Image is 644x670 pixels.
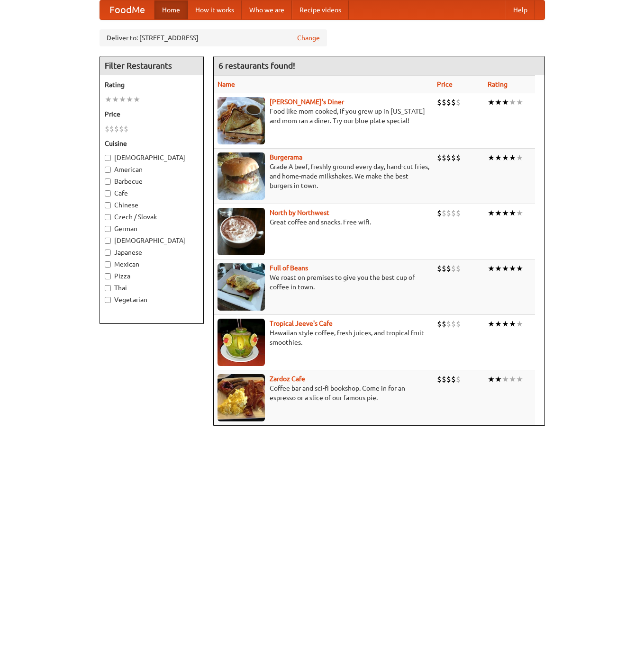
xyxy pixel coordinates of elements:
[451,263,456,274] li: $
[437,152,442,163] li: $
[516,97,523,107] li: ★
[437,208,442,218] li: $
[105,283,199,293] label: Thai
[502,319,509,329] li: ★
[509,374,516,384] li: ★
[270,320,333,327] a: Tropical Jeeve's Cafe
[218,263,265,311] img: beans.jpg
[437,80,453,88] a: Price
[446,97,451,107] li: $
[100,29,327,46] div: Deliver to: [STREET_ADDRESS]
[105,139,199,148] h5: Cuisine
[105,200,199,210] label: Chinese
[509,263,516,274] li: ★
[105,236,199,245] label: [DEMOGRAPHIC_DATA]
[456,152,461,163] li: $
[495,152,502,163] li: ★
[502,208,509,218] li: ★
[516,374,523,384] li: ★
[270,375,305,383] a: Zardoz Cafe
[218,384,429,402] p: Coffee bar and sci-fi bookshop. Come in for an espresso or a slice of our famous pie.
[495,208,502,218] li: ★
[442,152,446,163] li: $
[105,250,111,256] input: Japanese
[446,374,451,384] li: $
[437,263,442,274] li: $
[100,56,203,75] h4: Filter Restaurants
[105,297,111,303] input: Vegetarian
[446,152,451,163] li: $
[109,124,114,134] li: $
[218,273,429,292] p: We roast on premises to give you the best cup of coffee in town.
[218,97,265,144] img: sallys.jpg
[451,319,456,329] li: $
[105,179,111,185] input: Barbecue
[124,124,128,134] li: $
[446,208,451,218] li: $
[451,374,456,384] li: $
[105,190,111,197] input: Cafe
[105,238,111,244] input: [DEMOGRAPHIC_DATA]
[488,319,495,329] li: ★
[105,212,199,222] label: Czech / Slovak
[105,153,199,162] label: [DEMOGRAPHIC_DATA]
[516,319,523,329] li: ★
[456,97,461,107] li: $
[506,0,535,19] a: Help
[437,97,442,107] li: $
[488,263,495,274] li: ★
[442,263,446,274] li: $
[456,208,461,218] li: $
[502,97,509,107] li: ★
[105,224,199,233] label: German
[218,217,429,227] p: Great coffee and snacks. Free wifi.
[154,0,188,19] a: Home
[446,263,451,274] li: $
[100,0,154,19] a: FoodMe
[105,261,111,268] input: Mexican
[495,263,502,274] li: ★
[105,259,199,269] label: Mexican
[105,109,199,119] h5: Price
[488,97,495,107] li: ★
[119,94,126,105] li: ★
[270,153,302,161] a: Burgerama
[188,0,242,19] a: How it works
[516,208,523,218] li: ★
[105,94,112,105] li: ★
[105,177,199,186] label: Barbecue
[509,319,516,329] li: ★
[218,374,265,421] img: zardoz.jpg
[218,319,265,366] img: jeeves.jpg
[105,80,199,89] h5: Rating
[488,80,508,88] a: Rating
[502,374,509,384] li: ★
[218,152,265,200] img: burgerama.jpg
[119,124,124,134] li: $
[270,209,329,216] a: North by Northwest
[105,167,111,173] input: American
[105,226,111,232] input: German
[495,319,502,329] li: ★
[218,162,429,190] p: Grade A beef, freshly ground every day, hand-cut fries, and home-made milkshakes. We make the bes...
[509,97,516,107] li: ★
[502,152,509,163] li: ★
[105,248,199,257] label: Japanese
[509,152,516,163] li: ★
[456,374,461,384] li: $
[105,188,199,198] label: Cafe
[105,124,109,134] li: $
[105,285,111,291] input: Thai
[451,97,456,107] li: $
[114,124,119,134] li: $
[133,94,140,105] li: ★
[126,94,133,105] li: ★
[488,152,495,163] li: ★
[495,97,502,107] li: ★
[105,165,199,174] label: American
[105,202,111,208] input: Chinese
